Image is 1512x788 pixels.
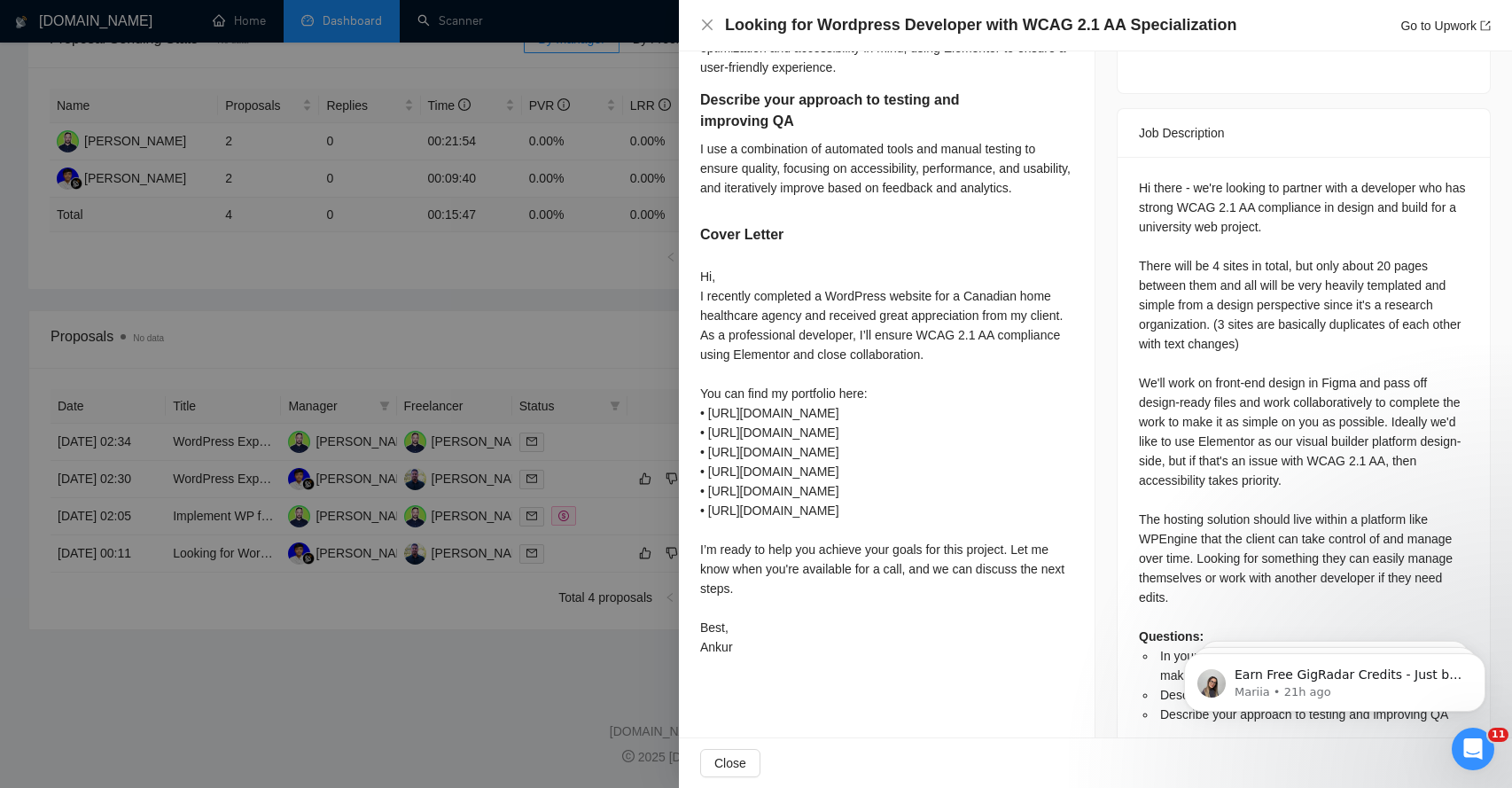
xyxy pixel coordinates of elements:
h4: Looking for Wordpress Developer with WCAG 2.1 AA Specialization [725,14,1236,36]
h5: Describe your approach to testing and improving QA [700,90,1017,132]
a: Go to Upworkexport [1400,19,1491,33]
div: Hi, I recently completed a WordPress website for a Canadian home healthcare agency and received g... [700,267,1073,657]
strong: Questions: [1139,629,1204,644]
div: Job Description [1139,109,1469,157]
div: I use a combination of automated tools and manual testing to ensure quality, focusing on accessib... [700,139,1073,198]
iframe: Intercom notifications message [1157,616,1512,740]
button: Close [700,18,714,33]
span: 11 [1488,728,1508,742]
div: Hi there - we're looking to partner with a developer who has strong WCAG 2.1 AA compliance in des... [1139,178,1469,724]
span: export [1480,20,1491,31]
span: Close [714,753,746,773]
h5: Cover Letter [700,224,783,246]
iframe: Intercom live chat [1452,728,1494,770]
button: Close [700,749,760,777]
span: close [700,18,714,32]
